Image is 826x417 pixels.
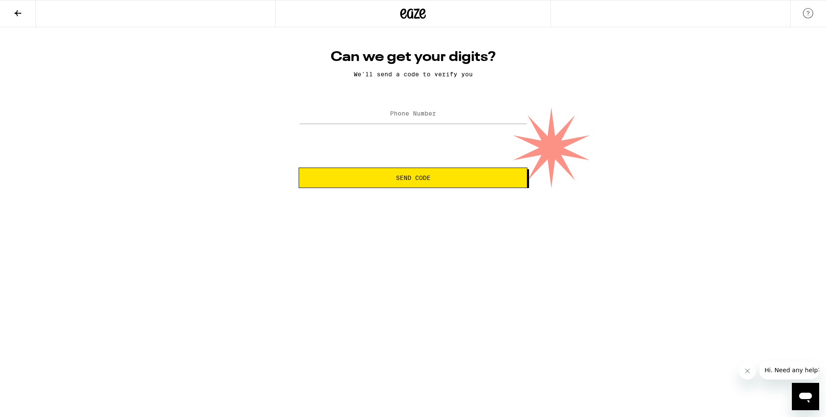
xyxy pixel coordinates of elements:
iframe: Button to launch messaging window [792,383,819,410]
p: We'll send a code to verify you [299,71,527,78]
span: Send Code [396,175,430,181]
label: Phone Number [390,110,436,117]
input: Phone Number [299,104,527,124]
iframe: Close message [739,362,756,379]
span: Hi. Need any help? [5,6,61,13]
button: Send Code [299,168,527,188]
h1: Can we get your digits? [299,49,527,66]
iframe: Message from company [759,361,819,379]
